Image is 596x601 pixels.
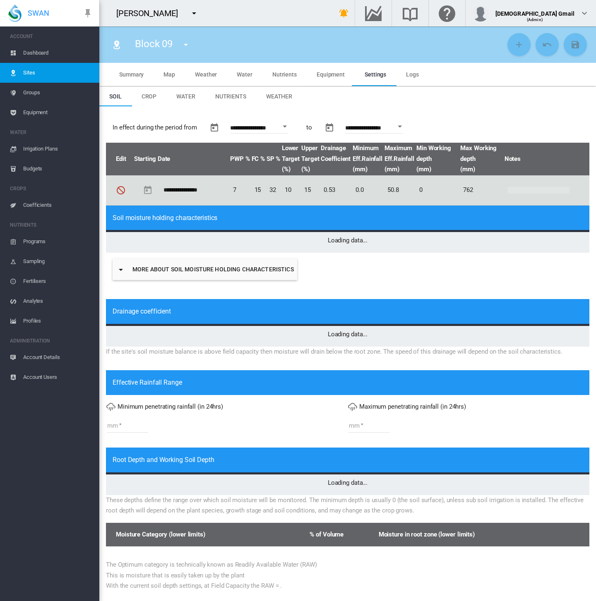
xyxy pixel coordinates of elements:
md-icon: You may not change settings on any date prior to the start of the previous irrigation year. [116,185,126,195]
button: md-calendar [206,120,223,136]
span: ADMINISTRATION [10,334,93,347]
span: Root Depth and Working Soil Depth [113,456,214,464]
span: Maximum penetrating rainfall (in 24hrs) [359,403,466,410]
span: Water [237,71,252,78]
span: Soil moisture holding characteristics [113,214,217,222]
span: Drainage Coefficient [321,143,352,175]
td: 50.8 [384,175,416,206]
span: WATER [10,126,93,139]
button: Click to go to list of Sites [108,36,125,53]
md-icon: icon-plus [514,40,524,50]
div: [PERSON_NAME] [116,7,185,19]
span: Sampling [23,251,93,271]
span: Permanent Wilting Point [230,154,251,165]
span: Crop [142,93,157,100]
button: md-calendar [139,182,156,199]
span: Coefficients [23,195,93,215]
span: Budgets [23,159,93,179]
button: Cancel Changes [536,33,559,56]
td: 7 [230,175,251,206]
button: icon-menu-downMore about soil moisture holding characteristics [113,259,297,280]
span: Programs [23,232,93,251]
span: CROPS [10,182,93,195]
th: % of Volume [309,523,378,547]
td: 0.0 [352,175,384,206]
span: Effective Rainfall Range [113,378,182,386]
th: Moisture Category (lower limits) [106,523,309,547]
span: Starting Date [134,154,229,165]
td: 10 [281,175,301,206]
tr: You may not change settings on any date prior to the start of the previous irrigation year. Enter... [106,175,589,206]
button: Add New Setting [507,33,531,56]
span: ACCOUNT [10,30,93,43]
button: Open calendar [277,119,292,134]
md-icon: Search the knowledge base [400,8,420,18]
td: 32 [266,175,281,206]
span: SWAN [28,8,49,18]
span: Fertilisers [23,271,93,291]
md-icon: icon-undo [542,40,552,50]
span: Soil [109,93,122,100]
md-icon: icon-menu-down [116,265,126,275]
span: In effect during the period from [113,122,197,133]
span: Lower Target (%) [282,143,300,175]
span: Field Capacity [252,154,266,165]
md-icon: icon-map-marker-radius [112,40,122,50]
div: These depths define the range over which soil moisture will be monitored. The minimum depth is us... [106,495,589,516]
input: Enter Date [230,125,288,133]
th: Moisture in root zone (lower limits) [378,523,589,547]
md-icon: icon-menu-down [189,8,199,18]
img: SWAN-Landscape-Logo-Colour-drop.png [8,5,22,22]
md-icon: icon-content-save [570,40,580,50]
td: 15 [251,175,266,206]
md-icon: Click here for help [437,8,457,18]
span: Groups [23,83,93,103]
span: (Admin) [527,17,543,22]
span: Nutrients [215,93,246,100]
span: Upper Target (%) [301,143,320,175]
td: 15 [301,175,320,206]
button: icon-menu-down [186,5,202,22]
span: Loading data... [324,233,371,247]
md-icon: Go to the Data Hub [363,8,383,18]
button: md-calendar [321,120,338,136]
td: 0.53 [320,175,352,206]
md-icon: icon-bell-ring [339,8,349,18]
span: Max Working depth (mm) [460,143,502,175]
button: icon-menu-down [178,36,194,53]
span: Maximum Eff.Rainfall (mm) [385,143,416,175]
span: Irrigation Plans [23,139,93,159]
span: Dashboard [23,43,93,63]
span: Saturation Point [267,154,281,165]
span: Sites [23,63,93,83]
img: profile.jpg [472,5,489,22]
span: Nutrients [272,71,297,78]
button: icon-bell-ring [336,5,352,22]
span: Minimum Eff.Rainfall (mm) [353,143,384,175]
span: Loading data... [324,476,371,490]
span: NUTRIENTS [10,218,93,232]
span: Water [176,93,195,100]
span: Account Details [23,347,93,367]
button: Save Changes [564,33,587,56]
span: Analytes [23,291,93,311]
md-icon: icon-weather-pouring [106,402,116,412]
span: Min Working depth (mm) [416,143,458,175]
span: Map [163,71,175,78]
span: Settings [365,71,386,78]
input: Enter Date [345,125,403,133]
span: Profiles [23,311,93,331]
span: Minimum penetrating rainfall (in 24hrs) [118,403,223,410]
button: Open calendar [392,119,407,134]
span: Equipment [23,103,93,122]
div: The Optimum category is technically known as Readily Available Water (RAW) This is moisture that ... [106,560,589,591]
span: Account Users [23,367,93,387]
span: Summary [119,71,144,78]
span: to [306,122,312,133]
span: Weather [266,93,292,100]
md-icon: icon-menu-down [181,40,191,50]
span: Logs [406,71,419,78]
span: Edit [116,154,130,165]
span: Equipment [317,71,345,78]
div: [DEMOGRAPHIC_DATA] Gmail [495,6,574,14]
